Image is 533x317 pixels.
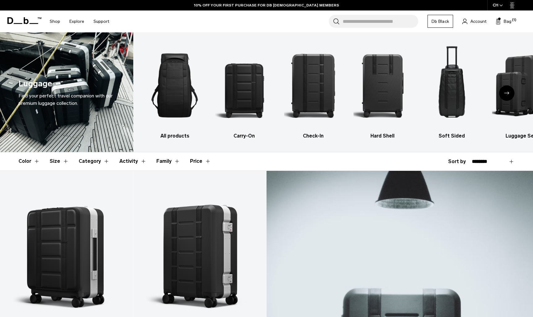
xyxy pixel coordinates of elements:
[462,18,486,25] a: Account
[353,42,412,140] a: Db Hard Shell
[215,42,274,140] li: 2 / 6
[353,132,412,140] h3: Hard Shell
[19,152,40,170] button: Toggle Filter
[284,42,343,140] li: 3 / 6
[423,42,481,140] li: 5 / 6
[146,132,204,140] h3: All products
[215,42,274,129] img: Db
[499,85,514,101] div: Next slide
[146,42,204,140] a: Db All products
[50,152,69,170] button: Toggle Filter
[353,42,412,140] li: 4 / 6
[19,77,52,90] h1: Luggage
[512,18,516,23] span: (1)
[156,152,180,170] button: Toggle Filter
[50,10,60,32] a: Shop
[69,10,84,32] a: Explore
[423,42,481,140] a: Db Soft Sided
[194,2,339,8] a: 10% OFF YOUR FIRST PURCHASE FOR DB [DEMOGRAPHIC_DATA] MEMBERS
[423,42,481,129] img: Db
[284,42,343,129] img: Db
[146,42,204,129] img: Db
[504,18,511,25] span: Bag
[284,42,343,140] a: Db Check-In
[79,152,109,170] button: Toggle Filter
[353,42,412,129] img: Db
[284,132,343,140] h3: Check-In
[19,93,113,106] span: Find your perfect travel companion with our premium luggage collection.
[428,15,453,28] a: Db Black
[190,152,211,170] button: Toggle Price
[496,18,511,25] button: Bag (1)
[215,42,274,140] a: Db Carry-On
[45,10,114,32] nav: Main Navigation
[215,132,274,140] h3: Carry-On
[93,10,109,32] a: Support
[146,42,204,140] li: 1 / 6
[423,132,481,140] h3: Soft Sided
[470,18,486,25] span: Account
[119,152,147,170] button: Toggle Filter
